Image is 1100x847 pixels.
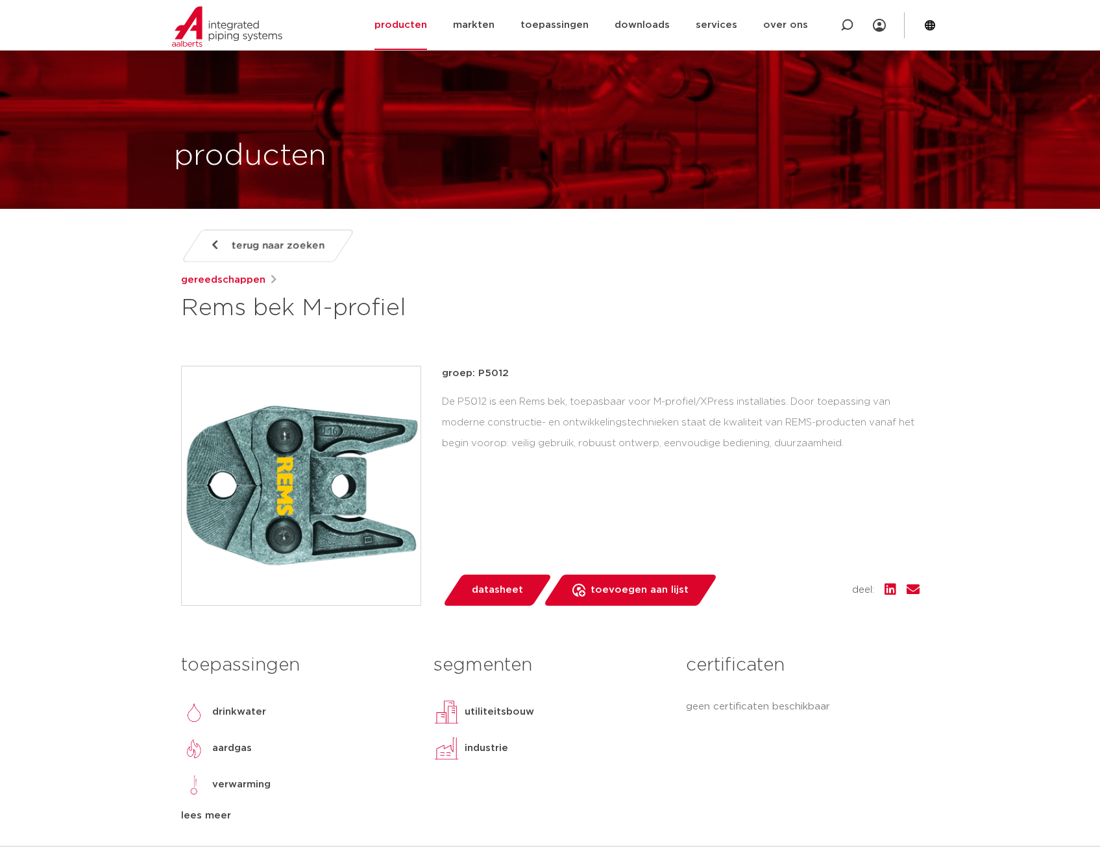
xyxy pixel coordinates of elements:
h1: producten [174,136,326,177]
img: verwarming [181,772,207,798]
a: datasheet [442,575,552,606]
span: toevoegen aan lijst [591,580,689,601]
img: industrie [434,735,459,761]
span: terug naar zoeken [232,235,324,256]
span: deel: [852,582,874,598]
p: utiliteitsbouw [465,704,534,720]
p: verwarming [212,777,271,793]
h3: certificaten [686,652,919,678]
p: geen certificaten beschikbaar [686,699,919,715]
p: industrie [465,741,508,756]
h1: Rems bek M-profiel [181,293,668,324]
a: terug naar zoeken [180,230,354,262]
h3: toepassingen [181,652,414,678]
img: Product Image for Rems bek M-profiel [182,366,421,605]
p: groep: P5012 [442,366,920,381]
div: lees meer [181,808,414,824]
div: De P5012 is een Rems bek, toepasbaar voor M-profiel/XPress installaties. Door toepassing van mode... [442,392,920,454]
span: datasheet [472,580,523,601]
p: aardgas [212,741,252,756]
img: drinkwater [181,699,207,725]
img: utiliteitsbouw [434,699,459,725]
p: drinkwater [212,704,266,720]
h3: segmenten [434,652,666,678]
a: gereedschappen [181,272,265,288]
img: aardgas [181,735,207,761]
